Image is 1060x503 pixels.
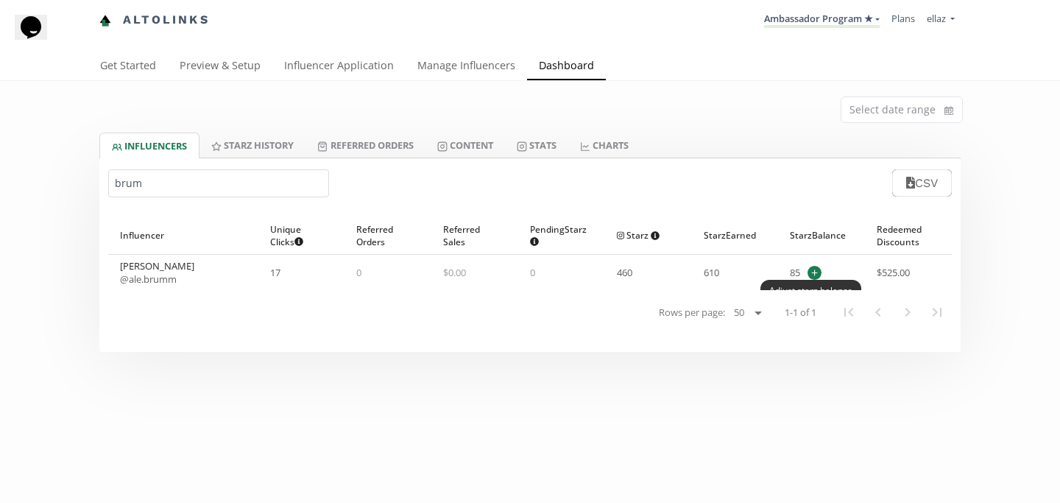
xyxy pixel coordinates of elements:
a: Dashboard [527,52,606,82]
button: Next Page [893,298,922,327]
span: $ 0.00 [443,266,466,279]
div: Redeemed Discounts [877,217,940,254]
img: favicon-32x32.png [99,15,111,27]
input: Search by name or handle... [108,169,329,197]
a: Preview & Setup [168,52,272,82]
a: Get Started [88,52,168,82]
select: Rows per page: [728,304,767,322]
button: First Page [834,298,863,327]
span: $ 525.00 [877,266,910,279]
span: 0 [356,266,361,279]
span: 17 [270,266,280,279]
a: Starz HISTORY [199,133,305,158]
a: Plans [891,12,915,25]
a: Influencer Application [272,52,406,82]
a: @ale.brumm [120,272,177,286]
svg: calendar [944,103,953,118]
div: Influencer [120,217,247,254]
span: 0 [530,266,535,279]
a: Referred Orders [305,133,425,158]
a: Altolinks [99,8,210,32]
span: 85 [790,266,800,280]
a: Ambassador Program ★ [764,12,880,28]
button: CSV [892,169,952,197]
iframe: chat widget [15,15,62,59]
div: Starz Earned [704,217,767,254]
div: Referred Sales [443,217,506,254]
span: 460 [617,266,632,279]
span: 1-1 of 1 [785,306,816,320]
span: + [808,266,821,280]
button: Previous Page [863,298,893,327]
div: Starz Balance [790,217,853,254]
div: Adjust starz balance [760,280,861,301]
a: Content [425,133,505,158]
span: Unique Clicks [270,223,322,248]
span: Rows per page: [659,306,725,320]
a: ellaz [927,12,955,29]
span: ellaz [927,12,946,25]
a: Manage Influencers [406,52,527,82]
span: Pending Starz [530,223,587,248]
div: Referred Orders [356,217,420,254]
div: [PERSON_NAME] [120,259,194,286]
span: 610 [704,266,719,279]
a: INFLUENCERS [99,133,199,158]
a: CHARTS [568,133,640,158]
span: Starz [617,229,660,242]
a: Stats [505,133,568,158]
button: Last Page [922,298,952,327]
